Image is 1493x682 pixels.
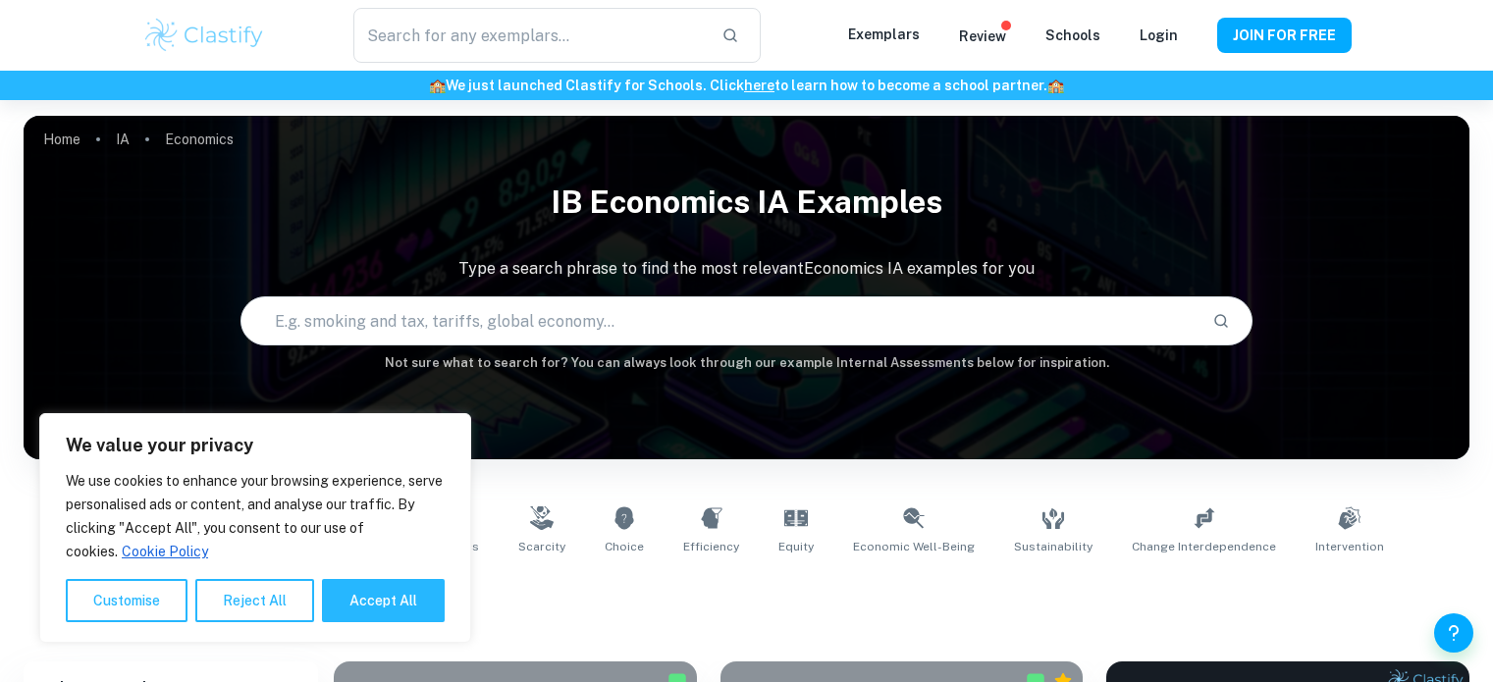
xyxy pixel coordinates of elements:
span: Scarcity [518,538,565,555]
p: Type a search phrase to find the most relevant Economics IA examples for you [24,257,1469,281]
p: Economics [165,129,234,150]
p: Exemplars [848,24,920,45]
p: Review [959,26,1006,47]
input: Search for any exemplars... [353,8,705,63]
button: Search [1204,304,1238,338]
span: 🏫 [1047,78,1064,93]
span: Sustainability [1014,538,1093,555]
span: Efficiency [683,538,739,555]
button: JOIN FOR FREE [1217,18,1352,53]
span: 🏫 [429,78,446,93]
p: We value your privacy [66,434,445,457]
a: IA [116,126,130,153]
h1: All Economics IA Examples [96,579,1398,614]
span: Equity [778,538,814,555]
a: Home [43,126,80,153]
a: Login [1140,27,1178,43]
span: Choice [605,538,644,555]
h1: IB Economics IA examples [24,171,1469,234]
h6: We just launched Clastify for Schools. Click to learn how to become a school partner. [4,75,1489,96]
p: We use cookies to enhance your browsing experience, serve personalised ads or content, and analys... [66,469,445,563]
a: here [744,78,774,93]
h6: Not sure what to search for? You can always look through our example Internal Assessments below f... [24,353,1469,373]
span: Change Interdependence [1132,538,1276,555]
div: We value your privacy [39,413,471,643]
img: Clastify logo [142,16,267,55]
button: Customise [66,579,187,622]
button: Accept All [322,579,445,622]
button: Help and Feedback [1434,613,1473,653]
input: E.g. smoking and tax, tariffs, global economy... [241,293,1197,348]
a: Cookie Policy [121,543,209,560]
button: Reject All [195,579,314,622]
span: Intervention [1315,538,1384,555]
a: Schools [1045,27,1100,43]
span: Economic Well-Being [853,538,975,555]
